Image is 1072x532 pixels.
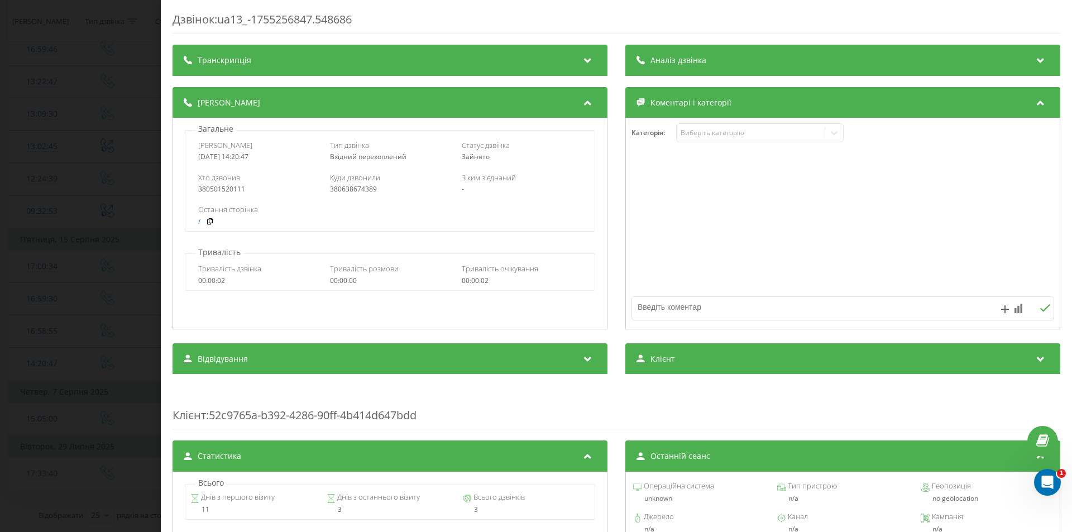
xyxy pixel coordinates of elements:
div: 11 [190,506,317,514]
span: Відвідування [198,353,248,365]
span: Всього дзвінків [472,492,525,503]
span: Тип дзвінка [330,140,369,150]
div: 00:00:02 [462,277,582,285]
span: Операційна система [642,481,714,492]
h4: Категорія : [631,129,676,137]
p: Тривалість [195,247,243,258]
span: Транскрипція [198,55,251,66]
span: Вхідний перехоплений [330,152,406,161]
span: Геопозиція [930,481,971,492]
span: Днів з першого візиту [199,492,275,503]
span: Хто дзвонив [198,172,240,183]
div: unknown [633,495,764,502]
div: : 52c9765a-b392-4286-90ff-4b414d647bdd [173,385,1060,429]
span: Останній сеанс [650,450,710,462]
div: 3 [327,506,453,514]
span: Статистика [198,450,241,462]
p: Загальне [195,123,236,135]
div: - [462,185,582,193]
span: Клієнт [650,353,675,365]
span: Тривалість очікування [462,263,538,274]
div: 00:00:00 [330,277,450,285]
span: Куди дзвонили [330,172,380,183]
span: Статус дзвінка [462,140,510,150]
div: 380638674389 [330,185,450,193]
span: Клієнт [173,408,206,423]
div: 00:00:02 [198,277,318,285]
span: Тривалість дзвінка [198,263,261,274]
div: Виберіть категорію [681,128,820,137]
span: Джерело [642,511,674,523]
span: 1 [1057,469,1066,478]
span: Аналіз дзвінка [650,55,706,66]
div: 3 [463,506,590,514]
span: Остання сторінка [198,204,258,214]
span: Тип пристрою [786,481,837,492]
a: / [198,218,200,226]
div: n/a [777,495,908,502]
span: Канал [786,511,808,523]
span: Днів з останнього візиту [336,492,420,503]
div: no geolocation [921,495,1052,502]
span: Зайнято [462,152,490,161]
div: 380501520111 [198,185,318,193]
span: [PERSON_NAME] [198,140,252,150]
span: Коментарі і категорії [650,97,731,108]
span: [PERSON_NAME] [198,97,260,108]
span: З ким з'єднаний [462,172,516,183]
iframe: Intercom live chat [1034,469,1061,496]
span: Тривалість розмови [330,263,399,274]
p: Всього [195,477,227,488]
div: Дзвінок : ua13_-1755256847.548686 [173,12,1060,33]
span: Кампанія [930,511,963,523]
div: [DATE] 14:20:47 [198,153,318,161]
